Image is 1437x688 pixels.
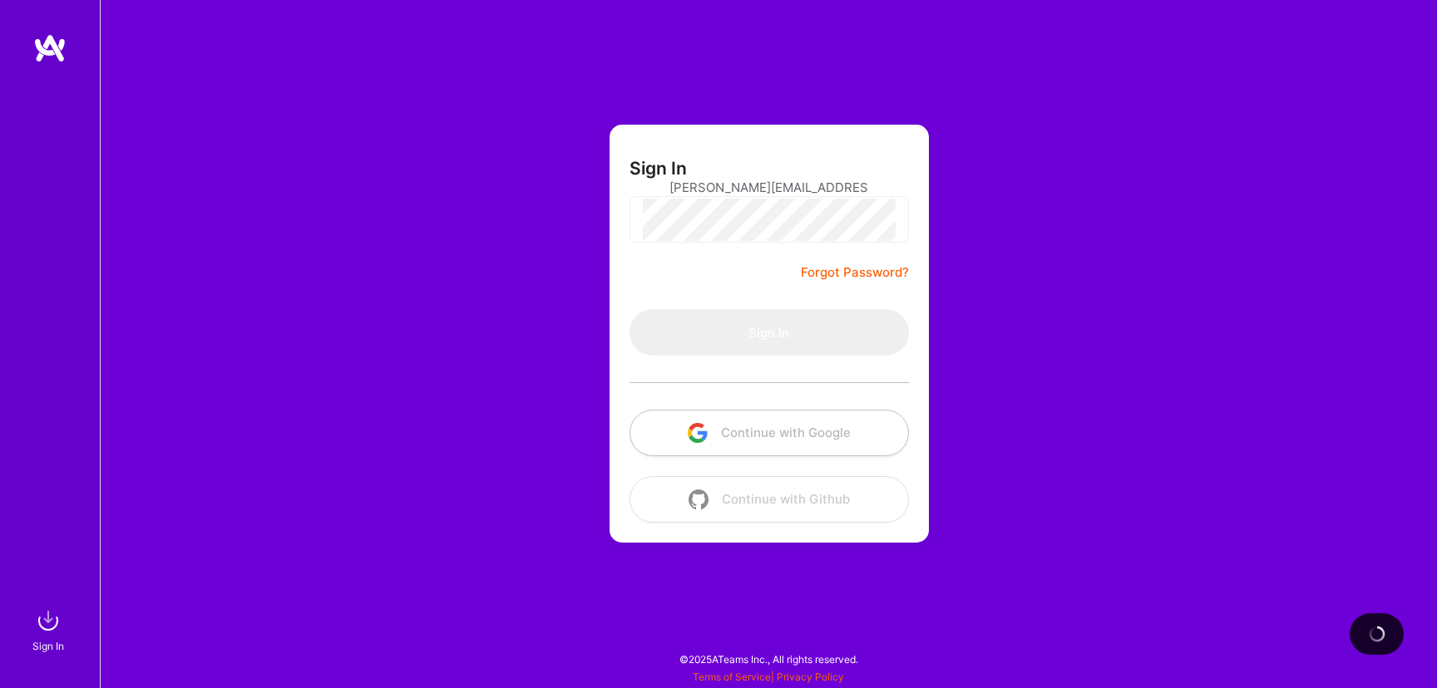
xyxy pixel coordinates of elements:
[100,638,1437,680] div: © 2025 ATeams Inc., All rights reserved.
[630,309,909,356] button: Sign In
[630,410,909,456] button: Continue with Google
[777,671,844,683] a: Privacy Policy
[693,671,844,683] span: |
[669,166,869,209] input: Email...
[689,489,709,509] img: icon
[630,158,687,179] h3: Sign In
[35,604,65,655] a: sign inSign In
[1369,626,1385,642] img: loading
[33,33,67,63] img: logo
[630,476,909,523] button: Continue with Github
[801,263,909,283] a: Forgot Password?
[693,671,771,683] a: Terms of Service
[32,637,64,655] div: Sign In
[32,604,65,637] img: sign in
[688,423,708,443] img: icon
